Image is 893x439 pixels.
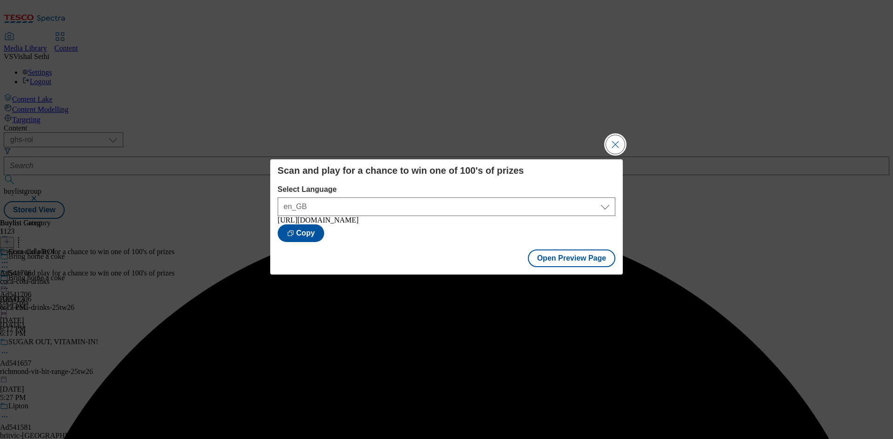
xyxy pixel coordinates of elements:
button: Copy [278,224,324,242]
h4: Scan and play for a chance to win one of 100's of prizes [278,165,615,176]
div: Modal [270,159,623,275]
label: Select Language [278,185,615,194]
button: Open Preview Page [528,249,616,267]
div: [URL][DOMAIN_NAME] [278,216,615,224]
button: Close Modal [606,135,625,154]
